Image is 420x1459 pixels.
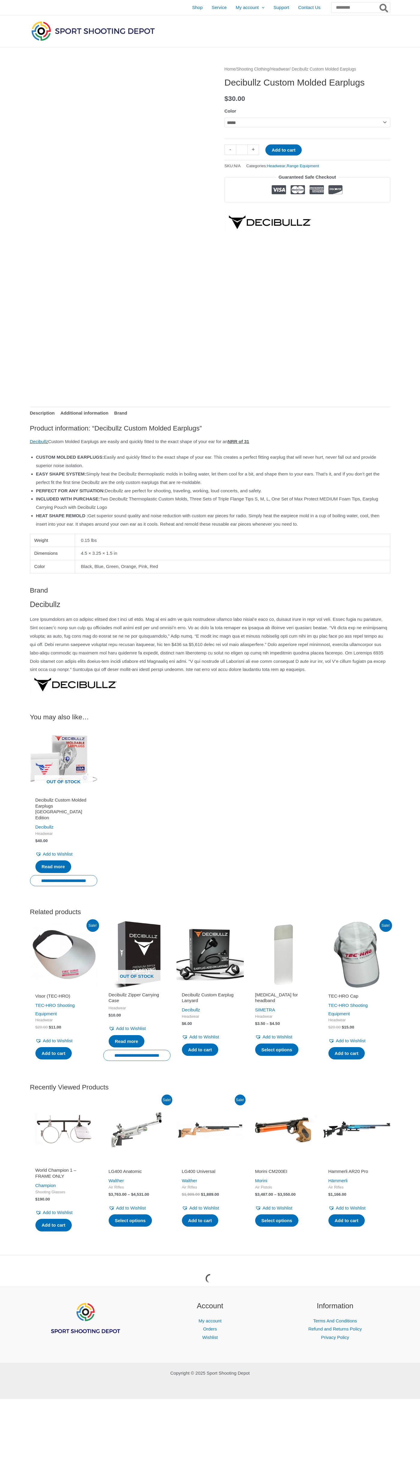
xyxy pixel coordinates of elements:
[182,1214,218,1227] a: Add to cart: “LG400 Universal”
[255,1033,292,1041] a: Add to Wishlist
[280,1300,390,1312] h2: Information
[43,1210,73,1215] span: Add to Wishlist
[250,921,317,988] img: Eye patch for headband
[328,1047,365,1060] a: Add to cart: “TEC-HRO Cap”
[182,1168,238,1177] a: LG400 Universal
[35,850,73,858] a: Add to Wishlist
[35,838,48,843] bdi: 40.00
[162,1095,172,1105] span: Sale!
[35,860,71,873] a: Read more about “Decibullz Custom Molded Earplugs USA Edition”
[35,1018,92,1023] span: Headwear
[328,1025,341,1029] bdi: 20.00
[30,560,75,573] th: Color
[36,513,88,518] strong: HEAT SHAPE REMOLD :
[276,173,339,181] legend: Guaranteed Safe Checkout
[234,164,241,168] span: N/A
[308,1326,362,1331] a: Refund and Returns Policy
[235,1095,246,1105] span: Sale!
[116,1205,146,1210] span: Add to Wishlist
[225,108,236,113] label: Color
[321,1335,349,1340] a: Privacy Policy
[109,1013,121,1017] bdi: 10.00
[328,993,385,1001] a: TEC-HRO Cap
[248,144,259,155] a: +
[255,1021,265,1026] bdi: 3.50
[36,496,378,510] span: Two Decibullz Thermoplastic Custom Molds, Three Sets of Triple Flange Tips S, M, L, One Set of Ma...
[30,681,120,686] a: Decibullz
[328,1168,385,1174] h2: Hammerli AR20 Pro
[255,1014,312,1019] span: Headwear
[263,1034,292,1039] span: Add to Wishlist
[255,1214,299,1227] a: Select options for “Morini CM200EI”
[189,1205,219,1210] span: Add to Wishlist
[103,921,171,988] img: Decibullz Zipper Carrying Case
[36,455,376,468] span: Easily and quickly fitted to the exact shape of your ear. This creates a perfect fitting earplug ...
[182,1007,200,1012] a: Decibullz
[342,1025,344,1029] span: $
[182,1014,238,1019] span: Headwear
[328,993,385,999] h2: TEC-HRO Cap
[35,1197,50,1201] bdi: 190.00
[225,77,390,88] h1: Decibullz Custom Molded Earplugs
[86,919,99,932] span: Sale!
[182,1192,200,1197] bdi: 1,989.00
[250,1096,317,1164] img: CM200EI
[201,1192,203,1197] span: $
[35,838,38,843] span: $
[255,1204,292,1212] a: Add to Wishlist
[182,1033,219,1041] a: Add to Wishlist
[265,144,302,156] button: Add to cart
[255,1007,275,1012] a: SIMETRA
[30,1083,390,1092] h2: Recently Viewed Products
[278,1192,296,1197] bdi: 3,550.00
[35,1167,92,1181] a: World Champion 1 – FRAME ONLY
[182,1192,184,1197] span: $
[267,164,286,168] a: Headwear
[35,831,92,836] span: Headwear
[30,726,97,793] a: Out of stock
[35,1003,75,1016] a: TEC-HRO Shooting Equipment
[182,1168,238,1174] h2: LG400 Universal
[109,1192,127,1197] bdi: 3,763.00
[35,1190,92,1195] span: Shooting Glasses
[30,547,75,560] th: Dimensions
[109,1168,165,1177] a: LG400 Anatomic
[49,1025,61,1029] bdi: 11.00
[75,547,390,560] td: 4.5 × 3.25 × 1.5 in
[328,1003,368,1016] a: TEC-HRO Shooting Equipment
[182,1185,238,1190] span: Air Rifles
[182,1044,218,1056] a: Add to cart: “Decibullz Custom Earplug Lanyard”
[255,1192,273,1197] bdi: 3,487.00
[30,1300,140,1349] aside: Footer Widget 1
[155,1300,265,1342] aside: Footer Widget 2
[202,1335,218,1340] a: Wishlist
[35,1025,48,1029] bdi: 20.00
[30,600,390,609] h3: Decibullz
[30,424,390,433] h2: Product information: “Decibullz Custom Molded Earplugs”
[109,1024,146,1033] a: Add to Wishlist
[35,1208,73,1217] a: Add to Wishlist
[203,1326,217,1331] a: Orders
[109,1214,152,1227] a: Select options for “LG400 Anatomic”
[35,797,92,823] a: Decibullz Custom Molded Earplugs [GEOGRAPHIC_DATA] Edition
[323,921,390,988] img: TEC-HRO Cap
[182,1021,184,1026] span: $
[35,1197,38,1201] span: $
[103,921,171,988] a: Out of stock
[36,488,105,493] strong: PERFECT FOR ANY SITUATION:
[36,455,104,460] strong: CUSTOM MOLDED EARPLUGS:
[328,1025,331,1029] span: $
[182,992,238,1006] a: Decibullz Custom Earplug Lanyard
[182,1204,219,1212] a: Add to Wishlist
[155,1300,265,1312] h2: Account
[328,1178,348,1183] a: Hämmerli
[109,1192,111,1197] span: $
[225,211,315,232] a: Decibullz
[35,993,92,1001] a: Visor (TEC-HRO)
[60,407,108,420] a: Additional information
[75,534,390,547] td: 0.15 lbs
[35,1183,56,1188] a: Champion
[30,407,55,420] a: Description
[35,1219,72,1231] a: Add to cart: “World Champion 1 - FRAME ONLY”
[30,726,97,793] img: Decibullz Custom Molded Earplugs USA Edition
